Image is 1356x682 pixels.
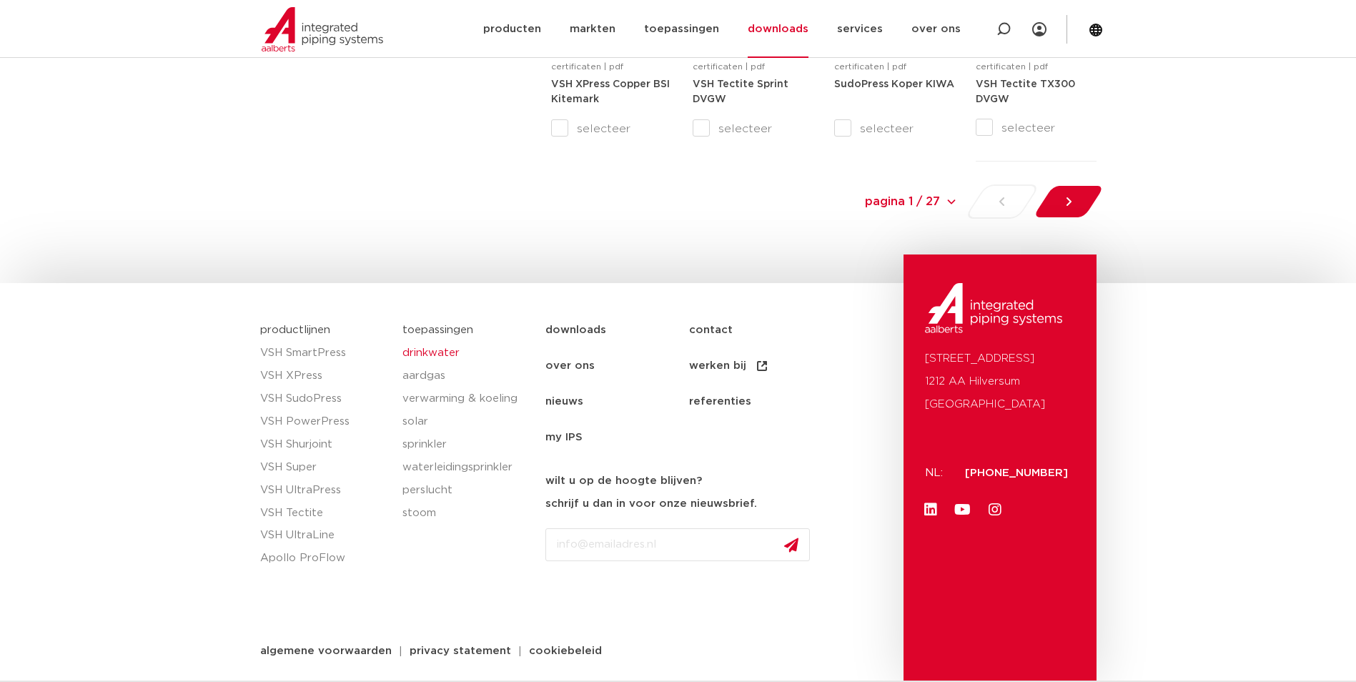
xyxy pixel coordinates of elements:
span: algemene voorwaarden [260,646,392,656]
a: stoom [402,502,531,525]
span: privacy statement [410,646,511,656]
span: certificaten | pdf [976,62,1048,71]
a: contact [689,312,833,348]
span: certificaten | pdf [834,62,906,71]
a: sprinkler [402,433,531,456]
strong: wilt u op de hoogte blijven? [545,475,702,486]
p: NL: [925,462,948,485]
a: VSH PowerPress [260,410,389,433]
label: selecteer [976,119,1096,137]
a: Apollo ProFlow [260,547,389,570]
label: selecteer [551,120,671,137]
input: info@emailadres.nl [545,528,810,561]
a: downloads [545,312,689,348]
a: my IPS [545,420,689,455]
span: cookiebeleid [529,646,602,656]
a: drinkwater [402,342,531,365]
a: VSH XPress Copper BSI Kitemark [551,79,670,105]
a: waterleidingsprinkler [402,456,531,479]
a: cookiebeleid [518,646,613,656]
a: referenties [689,384,833,420]
a: VSH Tectite TX300 DVGW [976,79,1075,105]
a: nieuws [545,384,689,420]
a: werken bij [689,348,833,384]
label: selecteer [693,120,813,137]
a: VSH SudoPress [260,387,389,410]
a: SudoPress Koper KIWA [834,79,954,89]
span: certificaten | pdf [693,62,765,71]
a: privacy statement [399,646,522,656]
a: productlijnen [260,325,330,335]
span: certificaten | pdf [551,62,623,71]
a: VSH Tectite [260,502,389,525]
a: aardgas [402,365,531,387]
a: VSH SmartPress [260,342,389,365]
a: VSH UltraPress [260,479,389,502]
a: solar [402,410,531,433]
nav: Menu [545,312,896,455]
a: VSH Shurjoint [260,433,389,456]
strong: schrijf u dan in voor onze nieuwsbrief. [545,498,757,509]
a: perslucht [402,479,531,502]
a: [PHONE_NUMBER] [965,468,1068,478]
a: VSH Super [260,456,389,479]
a: over ons [545,348,689,384]
p: [STREET_ADDRESS] 1212 AA Hilversum [GEOGRAPHIC_DATA] [925,347,1075,416]
a: VSH Tectite Sprint DVGW [693,79,788,105]
a: VSH UltraLine [260,524,389,547]
a: verwarming & koeling [402,387,531,410]
img: send.svg [784,538,798,553]
a: VSH XPress [260,365,389,387]
iframe: reCAPTCHA [545,573,763,628]
a: algemene voorwaarden [249,646,402,656]
label: selecteer [834,120,954,137]
a: toepassingen [402,325,473,335]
